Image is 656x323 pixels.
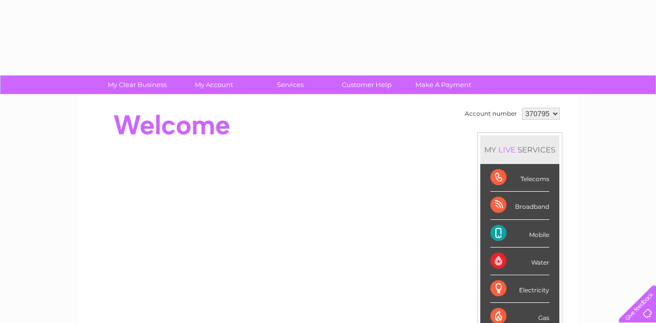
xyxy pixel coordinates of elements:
a: My Account [172,75,255,94]
div: Mobile [490,220,549,248]
div: LIVE [496,145,518,154]
a: Make A Payment [402,75,485,94]
div: Electricity [490,275,549,303]
div: Water [490,248,549,275]
div: MY SERVICES [480,135,559,164]
a: Services [249,75,332,94]
a: Customer Help [325,75,408,94]
td: Account number [462,105,520,122]
div: Telecoms [490,164,549,192]
a: My Clear Business [96,75,179,94]
div: Broadband [490,192,549,219]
